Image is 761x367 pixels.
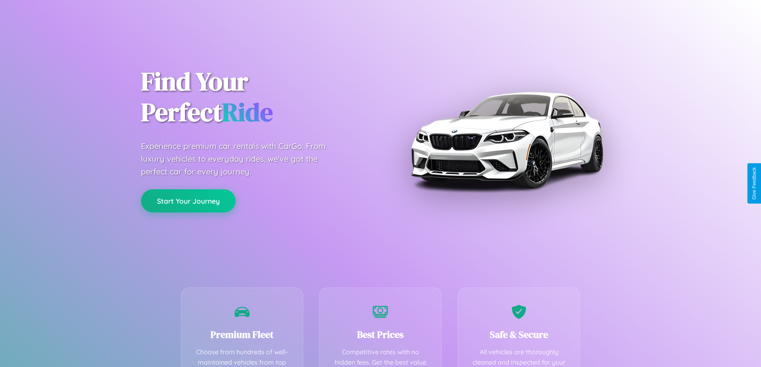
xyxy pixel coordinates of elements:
div: Give Feedback [751,167,757,200]
h1: Find Your Perfect [141,66,369,128]
h3: Safe & Secure [470,328,568,341]
h3: Best Prices [332,328,429,341]
img: Premium BMW car rental vehicle [407,40,606,240]
h3: Premium Fleet [193,328,291,341]
button: Start Your Journey [141,189,236,212]
span: Ride [222,95,273,129]
p: Experience premium car rentals with CarGo. From luxury vehicles to everyday rides, we've got the ... [141,140,341,178]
